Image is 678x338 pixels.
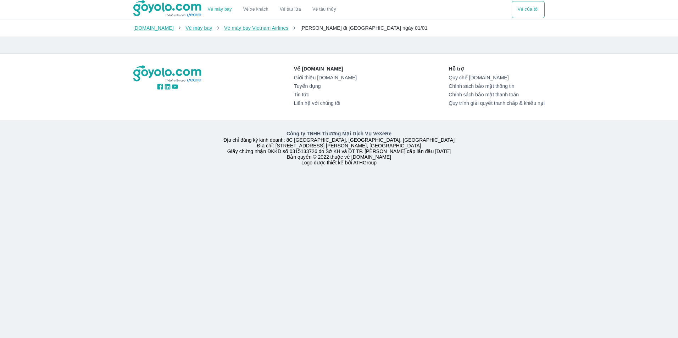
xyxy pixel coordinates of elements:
[202,1,342,18] div: choose transportation mode
[274,1,307,18] a: Vé tàu lửa
[294,100,357,106] a: Liên hệ với chúng tôi
[294,75,357,80] a: Giới thiệu [DOMAIN_NAME]
[208,7,232,12] a: Vé máy bay
[133,25,174,31] a: [DOMAIN_NAME]
[133,65,202,83] img: logo
[294,65,357,72] p: Về [DOMAIN_NAME]
[133,24,545,32] nav: breadcrumb
[449,83,545,89] a: Chính sách bảo mật thông tin
[449,100,545,106] a: Quy trình giải quyết tranh chấp & khiếu nại
[512,1,545,18] div: choose transportation mode
[512,1,545,18] button: Vé của tôi
[307,1,342,18] button: Vé tàu thủy
[294,83,357,89] a: Tuyển dụng
[300,25,428,31] span: [PERSON_NAME] đi [GEOGRAPHIC_DATA] ngày 01/01
[185,25,212,31] a: Vé máy bay
[449,92,545,97] a: Chính sách bảo mật thanh toán
[135,130,543,137] p: Công ty TNHH Thương Mại Dịch Vụ VeXeRe
[129,130,549,165] div: Địa chỉ đăng ký kinh doanh: 8C [GEOGRAPHIC_DATA], [GEOGRAPHIC_DATA], [GEOGRAPHIC_DATA] Địa chỉ: [...
[449,65,545,72] p: Hỗ trợ
[294,92,357,97] a: Tin tức
[449,75,545,80] a: Quy chế [DOMAIN_NAME]
[243,7,268,12] a: Vé xe khách
[224,25,289,31] a: Vé máy bay Vietnam Airlines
